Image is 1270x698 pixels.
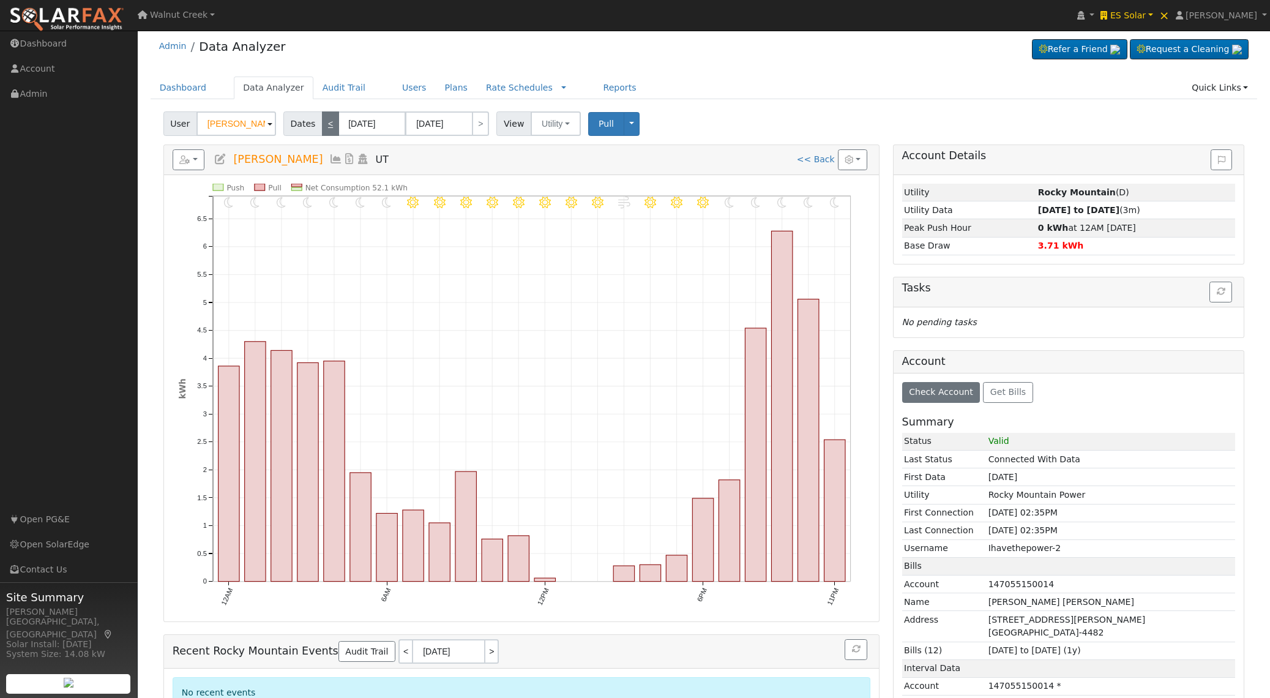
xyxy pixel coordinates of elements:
[902,201,1036,219] td: Utility Data
[103,629,114,639] a: Map
[356,153,370,165] a: Login As (last 08/08/2025 7:31:53 AM)
[1116,187,1129,197] span: Deck
[902,611,987,642] td: Address
[199,39,285,54] a: Data Analyzer
[163,111,197,136] span: User
[1038,223,1069,233] strong: 0 kWh
[1036,219,1235,237] td: at 12AM [DATE]
[902,593,987,611] td: Name
[1159,8,1170,23] span: ×
[1038,241,1084,250] strong: 3.71 kWh
[797,154,835,164] a: << Back
[1186,10,1257,20] span: [PERSON_NAME]
[902,416,1236,429] h5: Summary
[159,41,187,51] a: Admin
[1038,187,1116,197] strong: ID: 1464, authorized: 08/07/25
[64,678,73,688] img: retrieve
[313,77,375,99] a: Audit Trail
[599,119,614,129] span: Pull
[283,111,323,136] span: Dates
[986,504,1235,522] td: [DATE] 02:35PM
[902,433,987,451] td: Status
[986,433,1235,451] td: Valid
[902,557,987,575] td: Bills
[9,7,124,32] img: SolarFax
[1209,282,1232,302] button: Refresh
[986,642,1235,659] td: [DATE] to [DATE] (1y)
[322,111,339,136] a: <
[902,486,987,504] td: Utility
[902,504,987,522] td: First Connection
[6,638,131,651] div: Solar Install: [DATE]
[588,112,624,136] button: Pull
[1182,77,1257,99] a: Quick Links
[338,641,395,662] a: Audit Trail
[486,83,553,92] a: Rate Schedules
[496,111,531,136] span: View
[902,659,987,677] td: Interval Data
[1038,205,1119,215] strong: [DATE] to [DATE]
[233,153,323,165] span: [PERSON_NAME]
[150,10,207,20] span: Walnut Creek
[196,111,276,136] input: Select a User
[6,648,131,661] div: System Size: 14.08 kW
[398,639,412,664] a: <
[902,237,1036,255] td: Base Draw
[986,677,1235,695] td: 147055150014 *
[1232,45,1242,54] img: retrieve
[902,355,946,367] h5: Account
[472,111,489,136] a: >
[986,611,1235,642] td: [STREET_ADDRESS][PERSON_NAME] [GEOGRAPHIC_DATA]-4482
[173,639,871,664] h5: Recent Rocky Mountain Events
[986,468,1235,486] td: [DATE]
[902,282,1236,295] h5: Tasks
[1130,39,1249,60] a: Request a Cleaning
[343,153,356,165] a: Bills
[902,149,1236,162] h5: Account Details
[151,77,216,99] a: Dashboard
[902,468,987,486] td: First Data
[1211,149,1232,170] button: Issue History
[986,593,1235,611] td: [PERSON_NAME] [PERSON_NAME]
[902,317,977,327] i: No pending tasks
[902,642,987,659] td: Bills (12)
[393,77,436,99] a: Users
[986,539,1235,557] td: Ihavethepower-2
[983,382,1033,403] button: Get Bills
[6,615,131,641] div: [GEOGRAPHIC_DATA], [GEOGRAPHIC_DATA]
[1032,39,1127,60] a: Refer a Friend
[986,451,1235,468] td: Connected With Data
[990,387,1026,397] span: Get Bills
[986,486,1235,504] td: Rocky Mountain Power
[1110,10,1146,20] span: ES Solar
[329,153,343,165] a: Multi-Series Graph
[902,539,987,557] td: Username
[376,154,389,165] span: UT
[902,576,987,593] td: Account
[902,522,987,539] td: Last Connection
[6,606,131,618] div: [PERSON_NAME]
[594,77,645,99] a: Reports
[909,387,973,397] span: Check Account
[485,639,499,664] a: >
[845,639,867,660] button: Refresh
[6,589,131,606] span: Site Summary
[902,451,987,468] td: Last Status
[986,522,1235,539] td: [DATE] 02:35PM
[1110,45,1120,54] img: retrieve
[436,77,477,99] a: Plans
[902,184,1036,201] td: Utility
[986,576,1235,593] td: 147055150014
[902,219,1036,237] td: Peak Push Hour
[902,382,981,403] button: Check Account
[214,153,227,165] a: Edit User (34995)
[531,111,581,136] button: Utility
[234,77,313,99] a: Data Analyzer
[902,677,987,695] td: Account
[1038,205,1140,215] span: (3m)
